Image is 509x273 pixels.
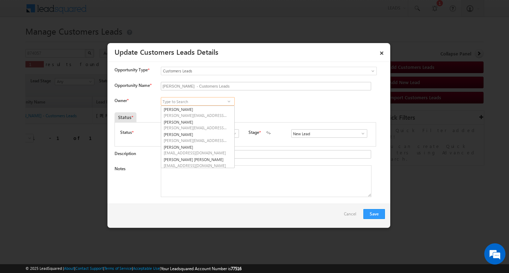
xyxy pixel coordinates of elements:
span: [EMAIL_ADDRESS][DOMAIN_NAME] [164,150,227,155]
img: d_60004797649_company_0_60004797649 [12,37,30,46]
a: Terms of Service [104,266,132,271]
a: Customers Leads [161,67,377,75]
span: Customers Leads [161,68,348,74]
span: [PERSON_NAME][EMAIL_ADDRESS][PERSON_NAME][DOMAIN_NAME] [164,125,227,130]
div: Status [115,112,136,122]
a: Show All Items [357,130,365,137]
a: [PERSON_NAME] [PERSON_NAME] [161,156,234,169]
div: Chat with us now [37,37,119,46]
span: [PERSON_NAME][EMAIL_ADDRESS][DOMAIN_NAME] [164,138,227,143]
a: About [64,266,74,271]
a: Update Customers Leads Details [115,47,218,57]
a: Acceptable Use [133,266,160,271]
button: Save [363,209,385,219]
a: Contact Support [75,266,103,271]
span: Your Leadsquared Account Number is [161,266,241,271]
label: Notes [115,166,125,171]
a: × [376,46,388,58]
span: Opportunity Type [115,67,148,73]
label: Status [120,129,132,136]
a: Show All Items [224,98,233,105]
a: Cancel [344,209,360,222]
a: [PERSON_NAME] [161,119,234,131]
a: [PERSON_NAME] [161,144,234,156]
label: Owner [115,98,128,103]
div: Minimize live chat window [116,4,133,20]
em: Start Chat [96,218,128,227]
span: [PERSON_NAME][EMAIL_ADDRESS][PERSON_NAME][DOMAIN_NAME] [164,113,227,118]
input: Type to Search [161,97,235,106]
span: [EMAIL_ADDRESS][DOMAIN_NAME] [164,163,227,168]
span: © 2025 LeadSquared | | | | | [25,265,241,272]
a: Show All Items [228,130,237,137]
label: Opportunity Name [115,83,151,88]
span: 77516 [231,266,241,271]
a: [PERSON_NAME] [161,131,234,144]
textarea: Type your message and hit 'Enter' [9,65,129,212]
label: Stage [248,129,259,136]
a: [PERSON_NAME] [161,106,234,119]
input: Type to Search [291,129,367,138]
label: Description [115,151,136,156]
